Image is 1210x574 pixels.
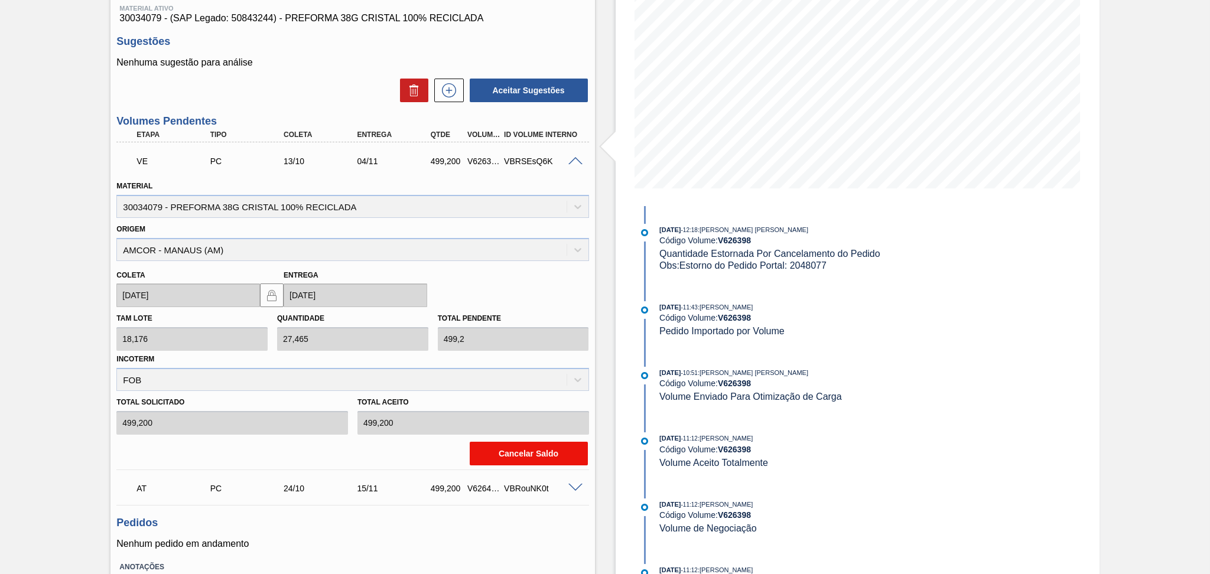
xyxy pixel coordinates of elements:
span: [DATE] [659,501,681,508]
label: Quantidade [277,314,324,322]
span: : [PERSON_NAME] [698,566,753,573]
label: Coleta [116,271,145,279]
div: Coleta [281,131,363,139]
button: locked [260,283,284,307]
strong: V 626398 [718,379,751,388]
span: : [PERSON_NAME] [PERSON_NAME] [698,369,808,376]
span: Material ativo [119,5,586,12]
span: : [PERSON_NAME] [698,304,753,311]
div: Qtde [428,131,466,139]
img: atual [641,504,648,511]
h3: Pedidos [116,517,588,529]
span: Obs: Estorno do Pedido Portal: 2048077 [659,260,827,270]
label: Entrega [284,271,318,279]
span: - 10:51 [681,370,698,376]
span: : [PERSON_NAME] [698,501,753,508]
strong: V 626398 [718,510,751,520]
input: dd/mm/yyyy [284,283,427,307]
div: V626491 [464,484,503,493]
img: atual [641,306,648,314]
span: Volume Aceito Totalmente [659,458,768,468]
span: 30034079 - (SAP Legado: 50843244) - PREFORMA 38G CRISTAL 100% RECICLADA [119,13,586,24]
p: VE [136,156,213,166]
img: locked [265,288,279,302]
span: [DATE] [659,369,681,376]
label: Tam lote [116,314,152,322]
span: - 11:12 [681,435,698,442]
img: atual [641,229,648,236]
span: - 12:18 [681,227,698,233]
div: 13/10/2025 [281,156,363,166]
div: Volume Portal [464,131,503,139]
span: Volume Enviado Para Otimização de Carga [659,392,842,402]
label: Material [116,182,152,190]
div: V626398 [464,156,503,166]
div: Código Volume: [659,313,940,322]
span: Volume de Negociação [659,523,757,533]
strong: V 626398 [718,445,751,454]
span: : [PERSON_NAME] [698,435,753,442]
span: : [PERSON_NAME] [PERSON_NAME] [698,226,808,233]
div: Tipo [207,131,290,139]
label: Total Solicitado [116,394,348,411]
strong: V 626398 [718,313,751,322]
strong: V 626398 [718,236,751,245]
span: [DATE] [659,566,681,573]
label: Total Aceito [357,394,589,411]
span: [DATE] [659,435,681,442]
h3: Sugestões [116,35,588,48]
p: AT [136,484,213,493]
span: [DATE] [659,226,681,233]
img: atual [641,438,648,445]
div: 15/11/2025 [354,484,437,493]
div: 499,200 [428,156,466,166]
label: Incoterm [116,355,154,363]
p: Nenhuma sugestão para análise [116,57,588,68]
h3: Volumes Pendentes [116,115,588,128]
div: Nova sugestão [428,79,464,102]
button: Aceitar Sugestões [470,79,588,102]
p: Nenhum pedido em andamento [116,539,588,549]
div: 04/11/2025 [354,156,437,166]
img: atual [641,372,648,379]
div: 24/10/2025 [281,484,363,493]
div: Código Volume: [659,379,940,388]
span: [DATE] [659,304,681,311]
div: VBRSEsQ6K [501,156,584,166]
label: Origem [116,225,145,233]
div: Pedido de Compra [207,484,290,493]
div: Excluir Sugestões [394,79,428,102]
div: Aceitar Sugestões [464,77,589,103]
div: Entrega [354,131,437,139]
div: Código Volume: [659,445,940,454]
div: VBRouNK0t [501,484,584,493]
div: Pedido de Compra [207,156,290,166]
span: Quantidade Estornada Por Cancelamento do Pedido [659,249,880,259]
span: - 11:43 [681,304,698,311]
div: Id Volume Interno [501,131,584,139]
span: Pedido Importado por Volume [659,326,785,336]
div: Volume Enviado para Transporte [134,148,216,174]
span: - 11:12 [681,501,698,508]
label: Total pendente [438,314,501,322]
div: 499,200 [428,484,466,493]
div: Aguardando Informações de Transporte [134,475,216,501]
div: Código Volume: [659,236,940,245]
input: dd/mm/yyyy [116,283,260,307]
button: Cancelar Saldo [470,442,588,465]
div: Código Volume: [659,510,940,520]
span: - 11:12 [681,567,698,573]
div: Etapa [134,131,216,139]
